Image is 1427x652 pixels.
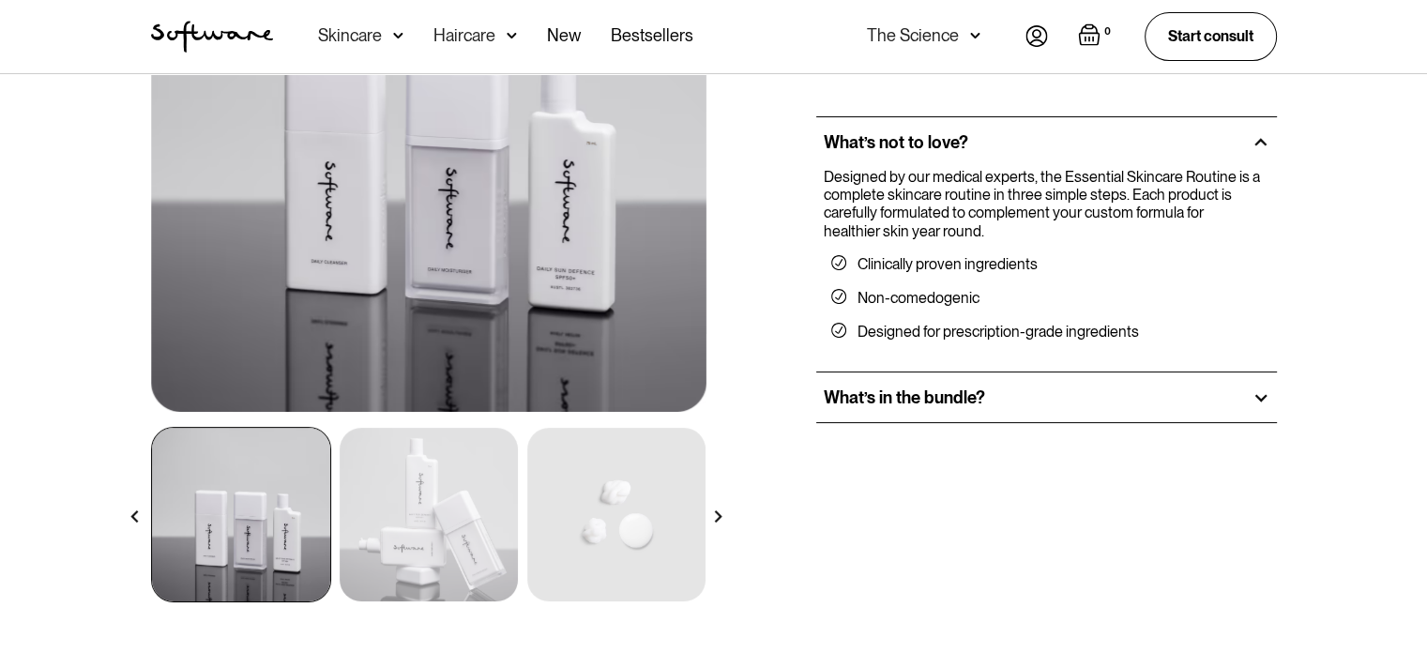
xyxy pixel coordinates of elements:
li: Designed for prescription-grade ingredients [831,323,1262,341]
li: Clinically proven ingredients [831,255,1262,274]
a: Start consult [1145,12,1277,60]
h2: What’s not to love? [824,132,968,153]
p: Designed by our medical experts, the Essential Skincare Routine is a complete skincare routine in... [824,168,1262,240]
img: arrow down [393,26,403,45]
img: arrow down [970,26,980,45]
li: Non-comedogenic [831,289,1262,308]
div: 0 [1101,23,1115,40]
img: Software Logo [151,21,273,53]
img: arrow left [129,510,141,523]
img: arrow down [507,26,517,45]
div: Skincare [318,26,382,45]
div: The Science [867,26,959,45]
a: home [151,21,273,53]
h2: What’s in the bundle? [824,387,985,408]
a: Open empty cart [1078,23,1115,50]
div: Haircare [433,26,495,45]
img: arrow right [712,510,724,523]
